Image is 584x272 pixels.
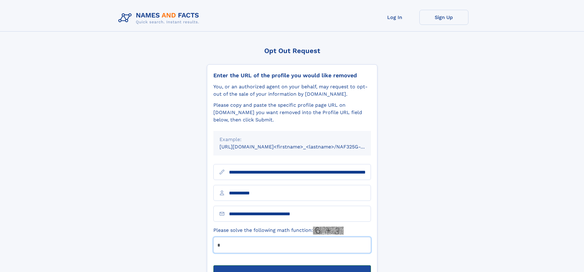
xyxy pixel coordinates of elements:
[213,72,371,79] div: Enter the URL of the profile you would like removed
[207,47,377,55] div: Opt Out Request
[219,144,383,150] small: [URL][DOMAIN_NAME]<firstname>_<lastname>/NAF325G-xxxxxxxx
[219,136,365,143] div: Example:
[213,83,371,98] div: You, or an authorized agent on your behalf, may request to opt-out of the sale of your informatio...
[419,10,468,25] a: Sign Up
[213,102,371,124] div: Please copy and paste the specific profile page URL on [DOMAIN_NAME] you want removed into the Pr...
[116,10,204,26] img: Logo Names and Facts
[213,227,344,235] label: Please solve the following math function:
[370,10,419,25] a: Log In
